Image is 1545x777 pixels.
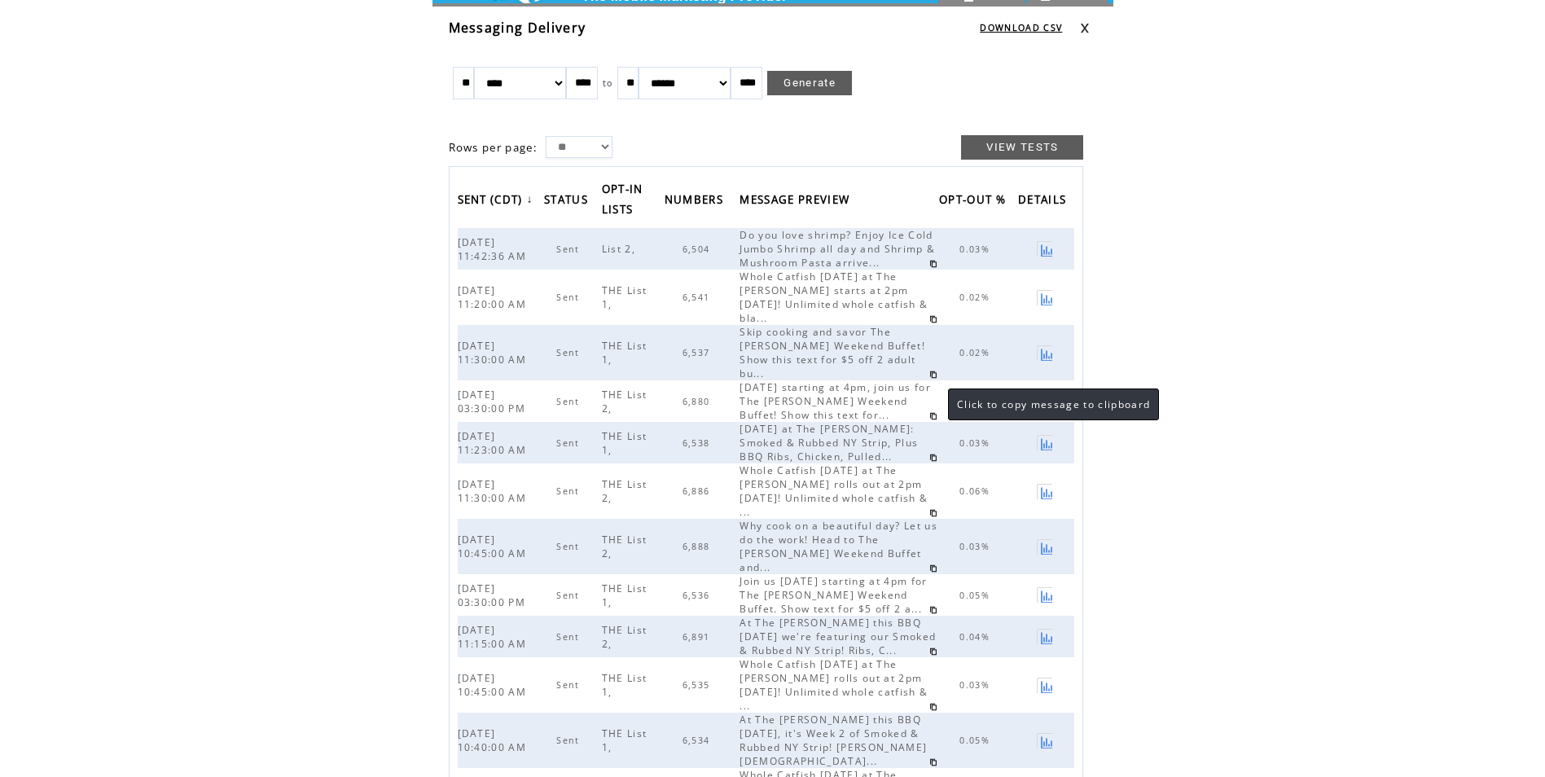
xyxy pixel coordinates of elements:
span: NUMBERS [665,188,727,215]
span: OPT-IN LISTS [602,178,643,225]
a: OPT-OUT % [939,187,1014,214]
span: 6,880 [683,396,714,407]
span: 0.05% [959,590,994,601]
a: VIEW TESTS [961,135,1083,160]
a: NUMBERS [665,187,731,214]
span: Why cook on a beautiful day? Let us do the work! Head to The [PERSON_NAME] Weekend Buffet and... [740,519,937,574]
span: [DATE] 11:30:00 AM [458,477,531,505]
span: 0.02% [959,347,994,358]
span: THE List 2, [602,477,647,505]
span: 0.03% [959,244,994,255]
span: MESSAGE PREVIEW [740,188,854,215]
span: [DATE] 10:45:00 AM [458,533,531,560]
span: 6,535 [683,679,714,691]
span: 6,541 [683,292,714,303]
span: 0.02% [959,292,994,303]
span: Messaging Delivery [449,19,586,37]
span: [DATE] 03:30:00 PM [458,388,530,415]
span: 0.03% [959,679,994,691]
span: At The [PERSON_NAME] this BBQ [DATE] we're featuring our Smoked & Rubbed NY Strip! Ribs, C... [740,616,936,657]
span: 0.06% [959,485,994,497]
span: [DATE] at The [PERSON_NAME]: Smoked & Rubbed NY Strip, Plus BBQ Ribs, Chicken, Pulled... [740,422,918,463]
span: 6,504 [683,244,714,255]
span: [DATE] 11:42:36 AM [458,235,531,263]
span: 6,534 [683,735,714,746]
span: 0.03% [959,437,994,449]
span: SENT (CDT) [458,188,527,215]
a: DOWNLOAD CSV [980,22,1062,33]
span: Whole Catfish [DATE] at The [PERSON_NAME] rolls out at 2pm [DATE]! Unlimited whole catfish & ... [740,463,928,519]
span: 0.04% [959,631,994,643]
span: Skip cooking and savor The [PERSON_NAME] Weekend Buffet! Show this text for $5 off 2 adult bu... [740,325,925,380]
span: [DATE] 10:40:00 AM [458,727,531,754]
span: [DATE] 11:20:00 AM [458,283,531,311]
span: THE List 1, [602,429,647,457]
a: SENT (CDT)↓ [458,187,538,214]
span: List 2, [602,242,639,256]
span: Sent [556,541,583,552]
span: [DATE] 03:30:00 PM [458,582,530,609]
span: [DATE] 10:45:00 AM [458,671,531,699]
a: STATUS [544,187,596,214]
span: 6,537 [683,347,714,358]
span: THE List 1, [602,671,647,699]
span: THE List 1, [602,339,647,367]
span: Click to copy message to clipboard [957,397,1150,411]
span: 6,886 [683,485,714,497]
span: 6,538 [683,437,714,449]
span: THE List 1, [602,727,647,754]
span: 6,536 [683,590,714,601]
span: THE List 2, [602,533,647,560]
span: Sent [556,292,583,303]
span: Sent [556,396,583,407]
span: Sent [556,590,583,601]
span: Sent [556,679,583,691]
span: Sent [556,485,583,497]
span: 6,891 [683,631,714,643]
span: At The [PERSON_NAME] this BBQ [DATE], it's Week 2 of Smoked & Rubbed NY Strip! [PERSON_NAME][DEMO... [740,713,927,768]
span: OPT-OUT % [939,188,1010,215]
span: Sent [556,437,583,449]
span: Sent [556,631,583,643]
span: [DATE] 11:23:00 AM [458,429,531,457]
span: 0.05% [959,735,994,746]
span: 0.03% [959,541,994,552]
span: Rows per page: [449,140,538,155]
span: THE List 1, [602,582,647,609]
span: 6,888 [683,541,714,552]
span: to [603,77,613,89]
span: Sent [556,244,583,255]
span: THE List 1, [602,283,647,311]
span: Whole Catfish [DATE] at The [PERSON_NAME] rolls out at 2pm [DATE]! Unlimited whole catfish & ... [740,657,928,713]
span: STATUS [544,188,592,215]
span: Whole Catfish [DATE] at The [PERSON_NAME] starts at 2pm [DATE]! Unlimited whole catfish & bla... [740,270,928,325]
span: THE List 2, [602,623,647,651]
span: Sent [556,735,583,746]
span: DETAILS [1018,188,1070,215]
span: [DATE] starting at 4pm, join us for The [PERSON_NAME] Weekend Buffet! Show this text for... [740,380,931,422]
span: Sent [556,347,583,358]
a: MESSAGE PREVIEW [740,187,858,214]
span: [DATE] 11:15:00 AM [458,623,531,651]
span: Do you love shrimp? Enjoy Ice Cold Jumbo Shrimp all day and Shrimp & Mushroom Pasta arrive... [740,228,935,270]
a: Generate [767,71,852,95]
span: THE List 2, [602,388,647,415]
span: [DATE] 11:30:00 AM [458,339,531,367]
span: Join us [DATE] starting at 4pm for The [PERSON_NAME] Weekend Buffet. Show text for $5 off 2 a... [740,574,927,616]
